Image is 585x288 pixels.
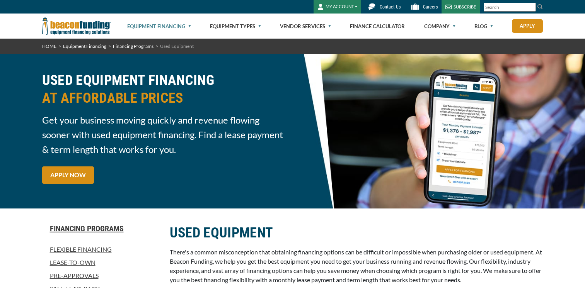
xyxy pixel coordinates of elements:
a: Clear search text [528,4,534,10]
a: Pre-approvals [42,271,160,280]
a: Equipment Types [210,14,261,39]
img: Beacon Funding Corporation logo [42,14,111,39]
a: Finance Calculator [350,14,405,39]
a: Equipment Financing [127,14,191,39]
input: Search [484,3,536,12]
a: APPLY NOW [42,166,94,184]
a: Lease-To-Own [42,258,160,267]
a: Vendor Services [280,14,331,39]
a: Equipment Financing [63,43,106,49]
h2: USED EQUIPMENT [170,224,543,242]
span: Careers [423,4,438,10]
span: Contact Us [380,4,401,10]
span: AT AFFORDABLE PRICES [42,89,288,107]
a: Flexible Financing [42,245,160,254]
h2: USED EQUIPMENT FINANCING [42,71,288,107]
a: Financing Programs [113,43,153,49]
a: Blog [474,14,493,39]
a: HOME [42,43,56,49]
a: Apply [512,19,543,33]
span: Get your business moving quickly and revenue flowing sooner with used equipment financing. Find a... [42,113,288,157]
img: Search [537,3,543,10]
p: There's a common misconception that obtaining financing options can be difficult or impossible wh... [170,247,543,285]
a: Company [424,14,455,39]
span: Used Equipment [160,43,194,49]
a: Financing Programs [42,224,160,233]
